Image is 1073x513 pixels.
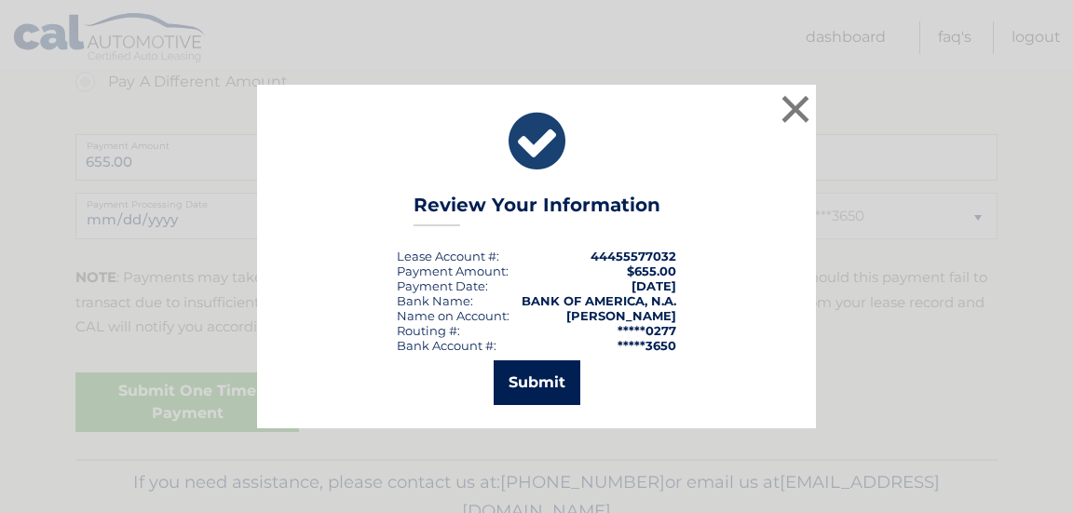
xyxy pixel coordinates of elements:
[627,263,676,278] span: $655.00
[397,323,460,338] div: Routing #:
[414,194,660,226] h3: Review Your Information
[522,293,676,308] strong: BANK OF AMERICA, N.A.
[397,308,509,323] div: Name on Account:
[397,293,473,308] div: Bank Name:
[494,360,580,405] button: Submit
[397,278,485,293] span: Payment Date
[397,263,509,278] div: Payment Amount:
[397,278,488,293] div: :
[777,90,814,128] button: ×
[397,338,496,353] div: Bank Account #:
[591,249,676,263] strong: 44455577032
[397,249,499,263] div: Lease Account #:
[566,308,676,323] strong: [PERSON_NAME]
[632,278,676,293] span: [DATE]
